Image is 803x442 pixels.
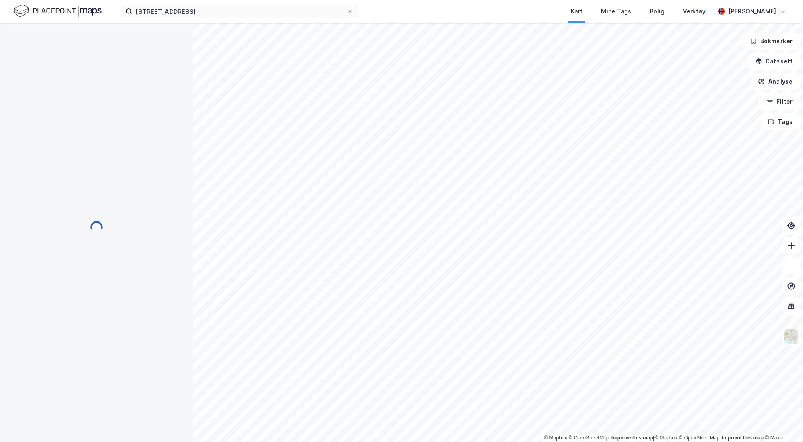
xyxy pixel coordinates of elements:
div: [PERSON_NAME] [728,6,776,16]
a: Improve this map [722,435,764,441]
button: Filter [759,93,800,110]
a: Improve this map [611,435,653,441]
img: Z [783,329,799,345]
iframe: Chat Widget [761,402,803,442]
a: Mapbox [654,435,677,441]
button: Analyse [751,73,800,90]
div: Kart [571,6,583,16]
button: Bokmerker [743,33,800,50]
img: spinner.a6d8c91a73a9ac5275cf975e30b51cfb.svg [90,221,103,234]
a: OpenStreetMap [569,435,609,441]
input: Søk på adresse, matrikkel, gårdeiere, leietakere eller personer [132,5,346,18]
div: Mine Tags [601,6,631,16]
button: Tags [761,113,800,130]
div: Verktøy [683,6,706,16]
div: Kontrollprogram for chat [761,402,803,442]
div: Bolig [650,6,664,16]
img: logo.f888ab2527a4732fd821a326f86c7f29.svg [13,4,102,18]
a: Mapbox [544,435,567,441]
div: | [544,434,784,442]
a: OpenStreetMap [679,435,720,441]
button: Datasett [748,53,800,70]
